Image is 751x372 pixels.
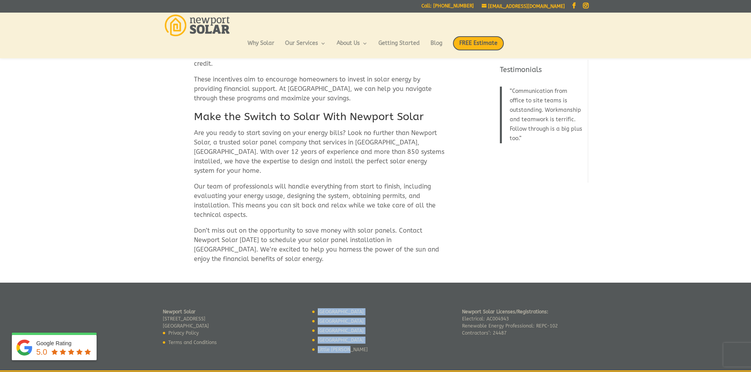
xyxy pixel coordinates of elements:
a: [GEOGRAPHIC_DATA] [318,328,364,333]
a: About Us [337,41,368,54]
a: FREE Estimate [453,36,504,58]
p: Are you ready to start saving on your energy bills? Look no further than Newport Solar, a trusted... [194,128,445,182]
a: Getting Started [378,41,420,54]
a: Why Solar [248,41,274,54]
blockquote: Communication from office to site teams is outstanding. Workmanship and teamwork is terrific. Fol... [500,87,583,143]
p: Our team of professionals will handle everything from start to finish, including evaluating your ... [194,182,445,226]
a: [GEOGRAPHIC_DATA] [318,309,364,315]
a: Privacy Policy [168,330,199,336]
a: Little [PERSON_NAME] [318,347,368,352]
div: Google Rating [36,339,93,347]
p: Electrical: AC004943 Renewable Energy Professional: REPC-102 Contractors’: 24487 [462,308,558,337]
p: [STREET_ADDRESS] [GEOGRAPHIC_DATA] [163,308,217,329]
strong: Newport Solar Licenses/Registrations: [462,309,548,315]
a: Our Services [285,41,326,54]
img: Newport Solar | Solar Energy Optimized. [165,15,230,36]
a: Blog [430,41,442,54]
p: Don’t miss out on the opportunity to save money with solar panels. Contact Newport Solar [DATE] t... [194,226,445,264]
a: [GEOGRAPHIC_DATA] [318,318,364,324]
a: Call: [PHONE_NUMBER] [421,4,474,12]
a: [EMAIL_ADDRESS][DOMAIN_NAME] [482,4,565,9]
h2: Make the Switch to Solar With Newport Solar [194,109,445,128]
a: Terms and Conditions [168,340,217,345]
strong: Newport Solar [163,309,196,315]
span: FREE Estimate [453,36,504,50]
p: These incentives aim to encourage homeowners to invest in solar energy by providing financial sup... [194,75,445,109]
a: [GEOGRAPHIC_DATA] [318,337,364,343]
h4: Testimonials [500,65,583,79]
span: 5.0 [36,348,47,356]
